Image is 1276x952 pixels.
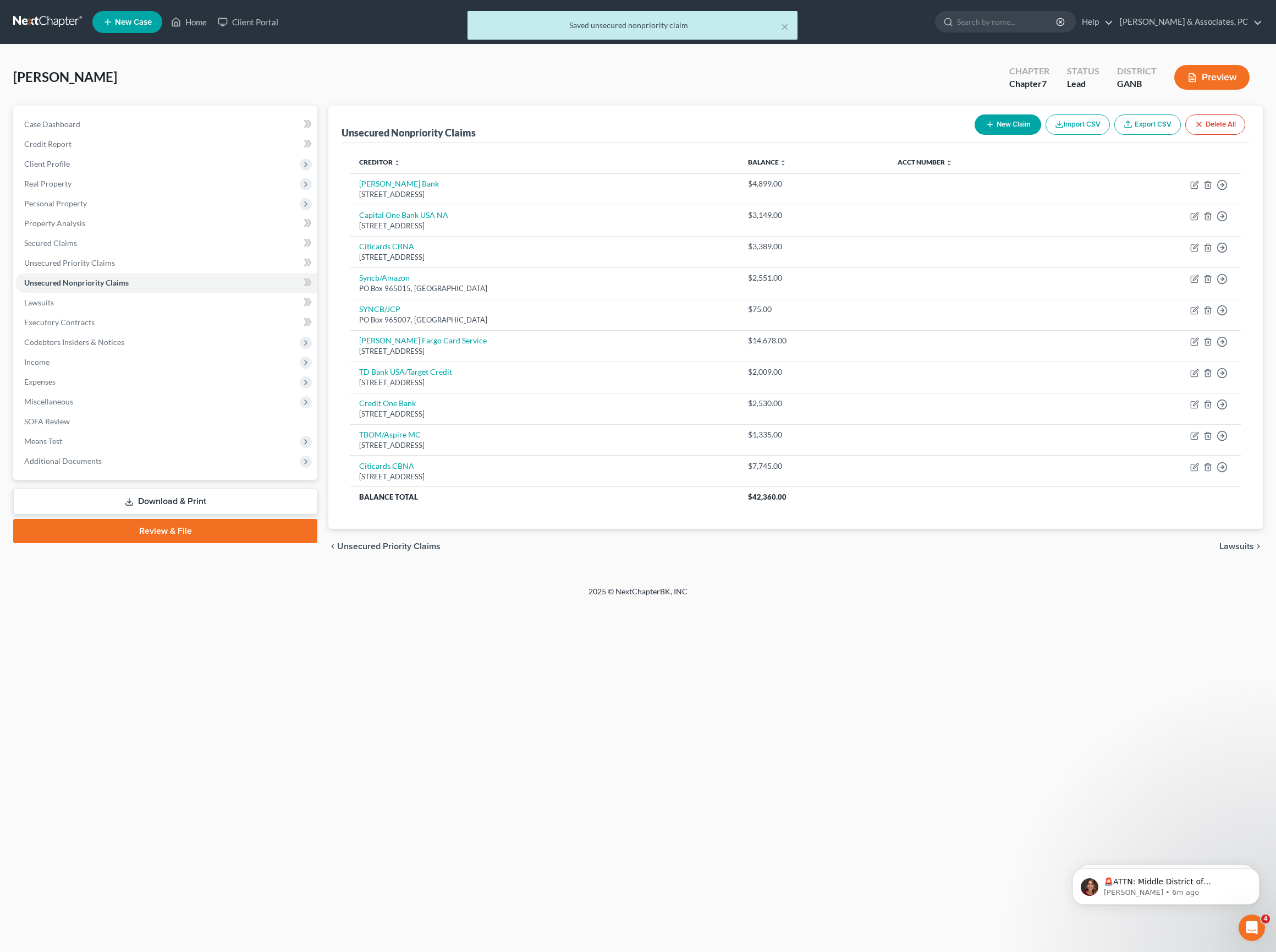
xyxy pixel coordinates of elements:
[24,298,54,307] span: Lawsuits
[359,336,487,345] a: [PERSON_NAME] Fargo Card Service
[359,315,730,325] div: PO Box 965007, [GEOGRAPHIC_DATA]
[359,377,730,388] div: [STREET_ADDRESS]
[1117,65,1157,78] div: District
[748,158,787,166] a: Balance unfold_more
[1174,65,1250,90] button: Preview
[748,241,880,252] div: $3,389.00
[15,134,317,154] a: Credit Report
[394,160,400,166] i: unfold_more
[13,519,317,543] a: Review & File
[748,210,880,221] div: $3,149.00
[24,397,73,406] span: Miscellaneous
[1046,114,1110,135] button: Import CSV
[24,318,95,327] span: Executory Contracts
[15,313,317,332] a: Executory Contracts
[898,158,953,166] a: Acct Number unfold_more
[24,278,129,287] span: Unsecured Nonpriority Claims
[15,253,317,273] a: Unsecured Priority Claims
[24,258,115,267] span: Unsecured Priority Claims
[748,493,787,501] span: $42,360.00
[748,272,880,283] div: $2,551.00
[359,367,452,376] a: TD Bank USA/Target Credit
[975,114,1041,135] button: New Claim
[359,430,421,439] a: TBOM/Aspire MC
[748,366,880,377] div: $2,009.00
[359,189,730,200] div: [STREET_ADDRESS]
[359,273,410,282] a: Syncb/Amazon
[24,337,124,347] span: Codebtors Insiders & Notices
[15,233,317,253] a: Secured Claims
[359,283,730,294] div: PO Box 965015, [GEOGRAPHIC_DATA]
[1261,915,1270,923] span: 4
[24,139,71,149] span: Credit Report
[13,69,117,85] span: [PERSON_NAME]
[24,179,71,188] span: Real Property
[781,20,789,33] button: ×
[1114,114,1181,135] a: Export CSV
[1009,65,1049,78] div: Chapter
[1254,542,1263,551] i: chevron_right
[24,119,80,129] span: Case Dashboard
[328,542,337,551] i: chevron_left
[359,440,730,451] div: [STREET_ADDRESS]
[24,436,62,446] span: Means Test
[359,158,400,166] a: Creditor unfold_more
[359,304,400,314] a: SYNCB/JCP
[24,199,87,208] span: Personal Property
[15,114,317,134] a: Case Dashboard
[359,346,730,357] div: [STREET_ADDRESS]
[1117,78,1157,90] div: GANB
[748,398,880,409] div: $2,530.00
[342,126,476,139] div: Unsecured Nonpriority Claims
[24,159,70,168] span: Client Profile
[15,412,317,431] a: SOFA Review
[359,398,416,408] a: Credit One Bank
[359,252,730,262] div: [STREET_ADDRESS]
[359,409,730,419] div: [STREET_ADDRESS]
[946,160,953,166] i: unfold_more
[15,214,317,233] a: Property Analysis
[748,429,880,440] div: $1,335.00
[337,542,441,551] span: Unsecured Priority Claims
[748,335,880,346] div: $14,678.00
[13,489,317,515] a: Download & Print
[1067,65,1099,78] div: Status
[24,456,102,466] span: Additional Documents
[748,178,880,189] div: $4,899.00
[748,461,880,472] div: $7,745.00
[1042,78,1047,89] span: 7
[359,210,448,220] a: Capital One Bank USA NA
[748,304,880,315] div: $75.00
[1219,542,1254,551] span: Lawsuits
[1009,78,1049,90] div: Chapter
[1185,114,1245,135] button: Delete All
[359,472,730,482] div: [STREET_ADDRESS]
[359,221,730,231] div: [STREET_ADDRESS]
[24,218,85,228] span: Property Analysis
[1219,542,1263,551] button: Lawsuits chevron_right
[24,238,77,248] span: Secured Claims
[476,20,789,31] div: Saved unsecured nonpriority claim
[15,273,317,293] a: Unsecured Nonpriority Claims
[350,487,739,507] th: Balance Total
[24,417,70,426] span: SOFA Review
[359,179,439,188] a: [PERSON_NAME] Bank
[1056,845,1276,922] iframe: Intercom notifications message
[24,377,56,386] span: Expenses
[328,542,441,551] button: chevron_left Unsecured Priority Claims
[359,461,414,470] a: Citicards CBNA
[15,293,317,313] a: Lawsuits
[359,242,414,251] a: Citicards CBNA
[1067,78,1099,90] div: Lead
[324,586,952,606] div: 2025 © NextChapterBK, INC
[24,357,50,366] span: Income
[780,160,787,166] i: unfold_more
[1239,915,1265,941] iframe: Intercom live chat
